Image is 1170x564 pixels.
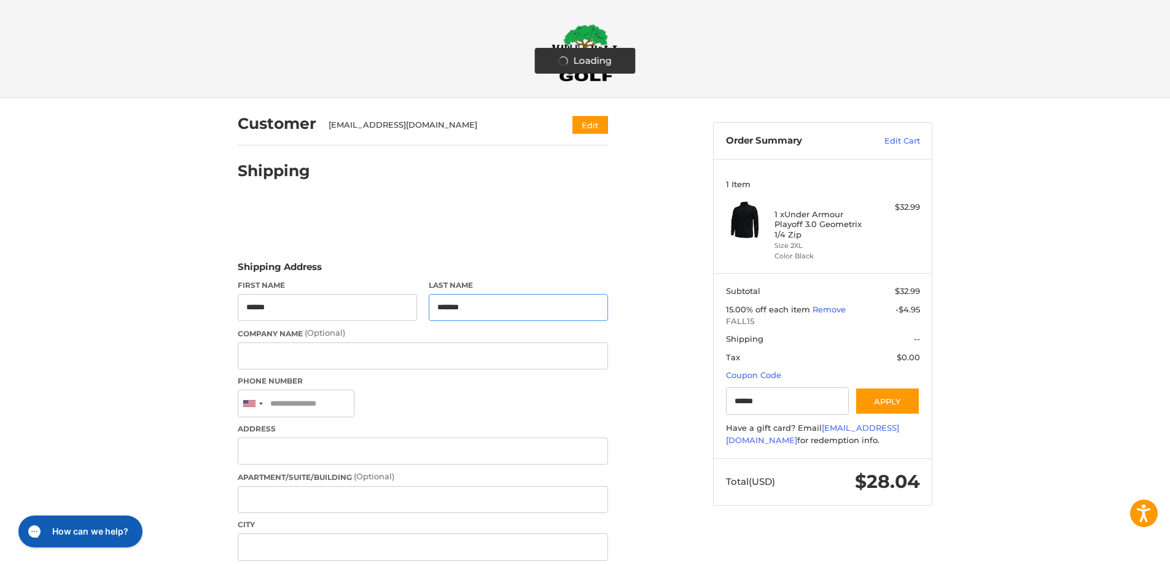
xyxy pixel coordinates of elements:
[726,387,849,415] input: Gift Certificate or Coupon Code
[305,328,345,338] small: (Optional)
[12,511,146,552] iframe: Gorgias live chat messenger
[429,280,608,291] label: Last Name
[855,387,920,415] button: Apply
[858,135,920,147] a: Edit Cart
[872,201,920,214] div: $32.99
[572,116,608,134] button: Edit
[895,304,920,314] span: -$4.95
[726,352,740,362] span: Tax
[238,376,608,387] label: Phone Number
[813,304,846,314] a: Remove
[774,241,868,251] li: Size 2XL
[238,260,322,280] legend: Shipping Address
[238,114,316,133] h2: Customer
[726,286,760,296] span: Subtotal
[726,179,920,189] h3: 1 Item
[574,54,612,68] span: Loading
[726,422,920,446] div: Have a gift card? Email for redemption info.
[726,135,858,147] h3: Order Summary
[238,280,417,291] label: First Name
[774,251,868,261] li: Color Black
[329,119,549,131] div: [EMAIL_ADDRESS][DOMAIN_NAME]
[238,471,608,483] label: Apartment/Suite/Building
[726,370,781,380] a: Coupon Code
[726,334,763,344] span: Shipping
[238,423,608,435] label: Address
[726,423,899,445] a: [EMAIL_ADDRESS][DOMAIN_NAME]
[774,209,868,239] h4: 1 x Under Armour Playoff 3.0 Geometrix 1/4 Zip
[726,304,813,314] span: 15.00% off each item
[726,315,920,328] span: FALL15
[238,327,608,339] label: Company Name
[897,352,920,362] span: $0.00
[238,161,310,180] h2: Shipping
[238,519,608,530] label: City
[238,390,267,417] div: United States: +1
[726,476,775,487] span: Total (USD)
[855,470,920,493] span: $28.04
[914,334,920,344] span: --
[354,471,394,481] small: (Optional)
[895,286,920,296] span: $32.99
[552,24,619,82] img: Maple Hill Golf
